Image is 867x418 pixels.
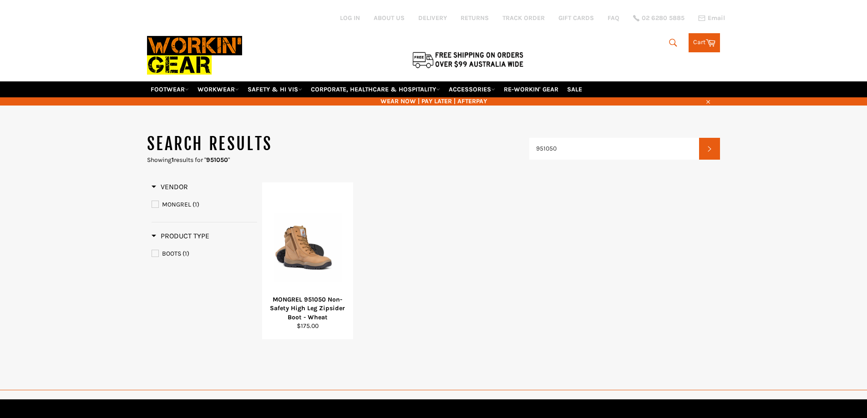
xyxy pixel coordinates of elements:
[162,250,181,257] span: BOOTS
[445,81,499,97] a: ACCESSORIES
[633,15,684,21] a: 02 6280 5885
[461,14,489,22] a: RETURNS
[268,295,348,322] div: MONGREL 951050 Non-Safety High Leg Zipsider Boot - Wheat
[500,81,562,97] a: RE-WORKIN' GEAR
[206,156,228,164] strong: 951050
[558,14,594,22] a: GIFT CARDS
[340,14,360,22] a: Log in
[183,250,189,257] span: (1)
[147,156,529,164] p: Showing results for " "
[152,182,188,191] span: Vendor
[147,81,193,97] a: FOOTWEAR
[411,50,525,69] img: Flat $9.95 shipping Australia wide
[708,15,725,21] span: Email
[689,33,720,52] a: Cart
[147,30,242,81] img: Workin Gear leaders in Workwear, Safety Boots, PPE, Uniforms. Australia's No.1 in Workwear
[307,81,444,97] a: CORPORATE, HEALTHCARE & HOSPITALITY
[152,249,257,259] a: BOOTS
[147,133,529,156] h1: Search results
[262,182,354,340] a: MONGREL 951050 Non-Safety High Leg Zipsider Boot - WheatMONGREL 951050 Non-Safety High Leg Zipsid...
[194,81,243,97] a: WORKWEAR
[152,200,257,210] a: MONGREL
[418,14,447,22] a: DELIVERY
[502,14,545,22] a: TRACK ORDER
[698,15,725,22] a: Email
[147,97,720,106] span: WEAR NOW | PAY LATER | AFTERPAY
[244,81,306,97] a: SAFETY & HI VIS
[152,182,188,191] h3: Vendor
[563,81,586,97] a: SALE
[642,15,684,21] span: 02 6280 5885
[608,14,619,22] a: FAQ
[172,156,174,164] strong: 1
[152,232,209,240] span: Product Type
[152,232,209,241] h3: Product Type
[162,201,191,208] span: MONGREL
[374,14,405,22] a: ABOUT US
[193,201,199,208] span: (1)
[529,138,700,160] input: Search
